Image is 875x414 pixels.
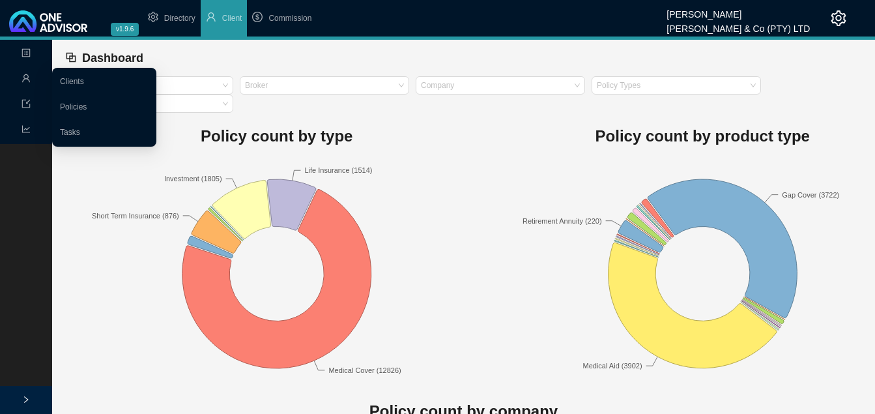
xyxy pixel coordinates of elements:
span: line-chart [22,119,31,142]
text: Retirement Annuity (220) [523,217,602,225]
span: Directory [164,14,195,23]
div: [PERSON_NAME] [667,3,810,18]
span: Dashboard [82,52,143,65]
text: Life Insurance (1514) [304,166,372,174]
span: user [206,12,216,22]
span: dollar [252,12,263,22]
span: setting [831,10,846,26]
h1: Policy count by type [64,123,490,149]
span: setting [148,12,158,22]
div: [PERSON_NAME] & Co (PTY) LTD [667,18,810,32]
text: Investment (1805) [164,175,222,183]
text: Medical Cover (12826) [328,366,401,374]
a: Policies [60,102,87,111]
text: Gap Cover (3722) [782,191,839,199]
span: block [65,52,77,63]
span: right [22,396,30,404]
text: Short Term Insurance (876) [92,212,179,220]
a: Clients [60,77,84,86]
span: v1.9.6 [111,23,139,36]
text: Medical Aid (3902) [582,362,642,370]
img: 2df55531c6924b55f21c4cf5d4484680-logo-light.svg [9,10,87,32]
span: user [22,68,31,91]
a: Tasks [60,128,80,137]
span: Commission [268,14,311,23]
span: import [22,94,31,117]
span: Client [222,14,242,23]
span: profile [22,43,31,66]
